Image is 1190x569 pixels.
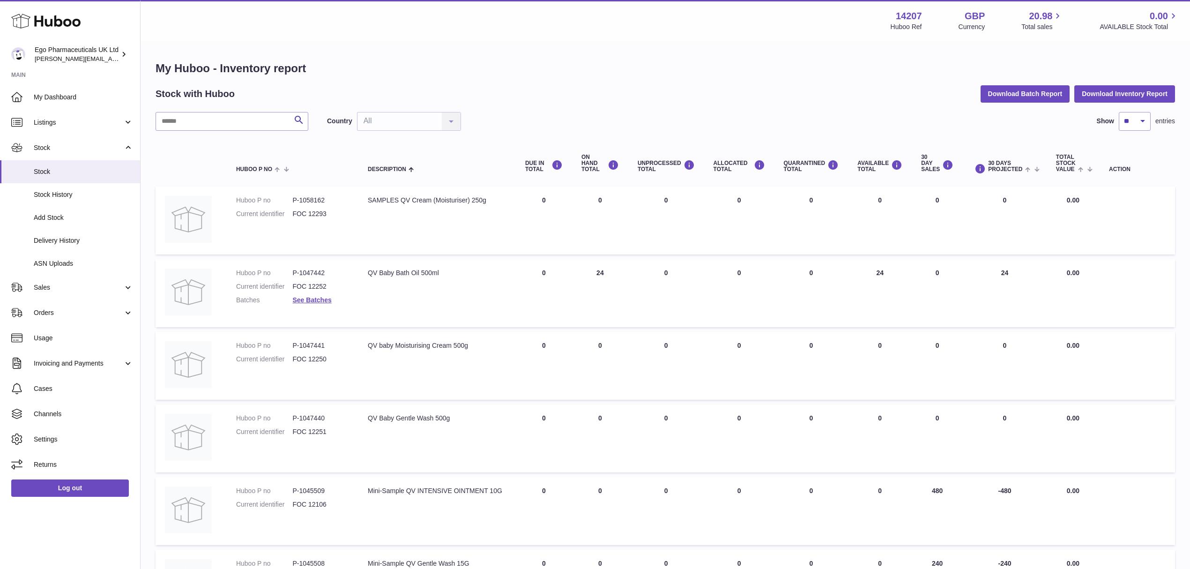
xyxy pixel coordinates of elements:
td: 24 [572,259,628,327]
div: ALLOCATED Total [714,160,765,172]
span: AVAILABLE Stock Total [1100,22,1179,31]
h2: Stock with Huboo [156,88,235,100]
span: 0.00 [1067,414,1079,422]
dd: P-1045508 [292,559,349,568]
div: ON HAND Total [581,154,619,173]
span: My Dashboard [34,93,133,102]
button: Download Batch Report [981,85,1070,102]
td: 0 [572,187,628,255]
dt: Huboo P no [236,196,293,205]
img: product image [165,487,212,533]
td: 0 [963,332,1047,400]
a: 0.00 AVAILABLE Stock Total [1100,10,1179,31]
td: 0 [912,259,963,327]
dd: P-1045509 [292,487,349,495]
td: 0 [704,477,774,545]
span: 0 [810,560,813,567]
a: 20.98 Total sales [1021,10,1063,31]
span: 0 [810,342,813,349]
div: QUARANTINED Total [784,160,839,172]
span: Description [368,166,406,172]
dd: P-1058162 [292,196,349,205]
td: 0 [628,477,704,545]
td: 0 [912,332,963,400]
td: 0 [628,187,704,255]
label: Country [327,117,352,126]
td: 0 [963,404,1047,472]
td: 480 [912,477,963,545]
img: product image [165,269,212,315]
span: 0.00 [1067,196,1079,204]
button: Download Inventory Report [1074,85,1175,102]
span: Returns [34,460,133,469]
img: product image [165,341,212,388]
span: entries [1155,117,1175,126]
div: DUE IN TOTAL [525,160,563,172]
dt: Huboo P no [236,414,293,423]
span: ASN Uploads [34,259,133,268]
dd: P-1047442 [292,269,349,277]
td: 24 [848,259,912,327]
span: Settings [34,435,133,444]
dd: FOC 12106 [292,500,349,509]
div: 30 DAY SALES [921,154,953,173]
dt: Huboo P no [236,341,293,350]
h1: My Huboo - Inventory report [156,61,1175,76]
td: 0 [912,187,963,255]
td: 0 [704,332,774,400]
td: 0 [572,404,628,472]
span: Cases [34,384,133,393]
td: 0 [848,477,912,545]
td: 0 [572,332,628,400]
div: Ego Pharmaceuticals UK Ltd [35,45,119,63]
span: 0.00 [1067,269,1079,277]
strong: GBP [965,10,985,22]
label: Show [1097,117,1114,126]
dt: Current identifier [236,210,293,218]
span: Total sales [1021,22,1063,31]
dt: Huboo P no [236,559,293,568]
td: -480 [963,477,1047,545]
td: 0 [628,404,704,472]
div: Currency [959,22,985,31]
td: 0 [628,332,704,400]
span: Add Stock [34,213,133,222]
span: Stock History [34,190,133,199]
td: 0 [516,187,572,255]
span: 0.00 [1150,10,1168,22]
span: Channels [34,410,133,419]
span: 0 [810,269,813,277]
span: Usage [34,334,133,343]
span: Invoicing and Payments [34,359,123,368]
td: 0 [704,187,774,255]
td: 0 [963,187,1047,255]
td: 0 [848,187,912,255]
a: See Batches [292,296,331,304]
dt: Current identifier [236,355,293,364]
div: QV Baby Bath Oil 500ml [368,269,506,277]
span: 0 [810,196,813,204]
img: product image [165,414,212,461]
span: Stock [34,167,133,176]
span: 0 [810,414,813,422]
strong: 14207 [896,10,922,22]
img: Tihomir.simeonov@egopharm.com [11,47,25,61]
span: Huboo P no [236,166,272,172]
dd: P-1047440 [292,414,349,423]
span: 20.98 [1029,10,1052,22]
dd: FOC 12293 [292,210,349,218]
dt: Current identifier [236,427,293,436]
div: SAMPLES QV Cream (Moisturiser) 250g [368,196,506,205]
span: 30 DAYS PROJECTED [988,160,1022,172]
dt: Huboo P no [236,269,293,277]
div: UNPROCESSED Total [638,160,695,172]
span: 0.00 [1067,342,1079,349]
div: Mini-Sample QV INTENSIVE OINTMENT 10G [368,487,506,495]
span: Delivery History [34,236,133,245]
span: [PERSON_NAME][EMAIL_ADDRESS][PERSON_NAME][DOMAIN_NAME] [35,55,238,62]
div: QV Baby Gentle Wash 500g [368,414,506,423]
a: Log out [11,479,129,496]
div: Huboo Ref [891,22,922,31]
td: 0 [516,404,572,472]
div: Action [1109,166,1166,172]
